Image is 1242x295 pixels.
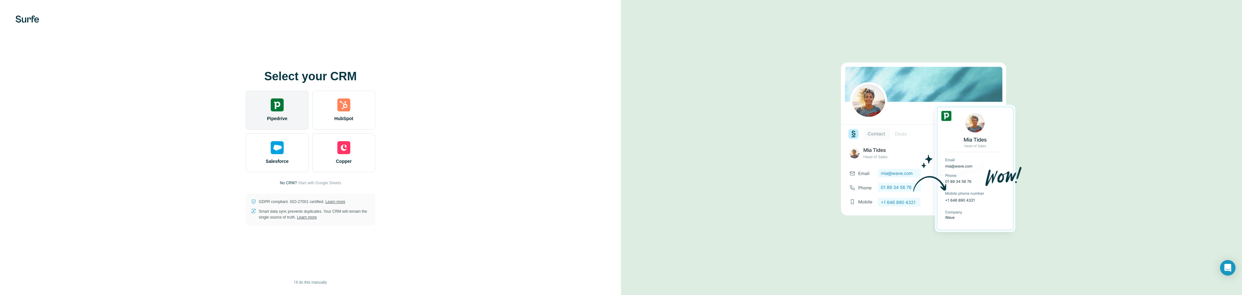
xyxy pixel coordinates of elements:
[294,279,327,285] span: I’ll do this manually
[246,70,375,83] h1: Select your CRM
[267,115,287,122] span: Pipedrive
[271,98,284,111] img: pipedrive's logo
[259,199,345,205] p: GDPR compliant. ISO-27001 certified.
[297,215,317,220] a: Learn more
[336,158,352,165] span: Copper
[298,180,341,186] button: Start with Google Sheets
[1220,260,1236,276] div: Open Intercom Messenger
[266,158,289,165] span: Salesforce
[334,115,353,122] span: HubSpot
[271,141,284,154] img: salesforce's logo
[325,199,345,204] a: Learn more
[280,180,297,186] p: No CRM?
[16,16,39,23] img: Surfe's logo
[259,209,370,220] p: Smart data sync prevents duplicates. Your CRM will remain the single source of truth.
[337,98,350,111] img: hubspot's logo
[289,278,331,287] button: I’ll do this manually
[337,141,350,154] img: copper's logo
[841,51,1022,244] img: PIPEDRIVE image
